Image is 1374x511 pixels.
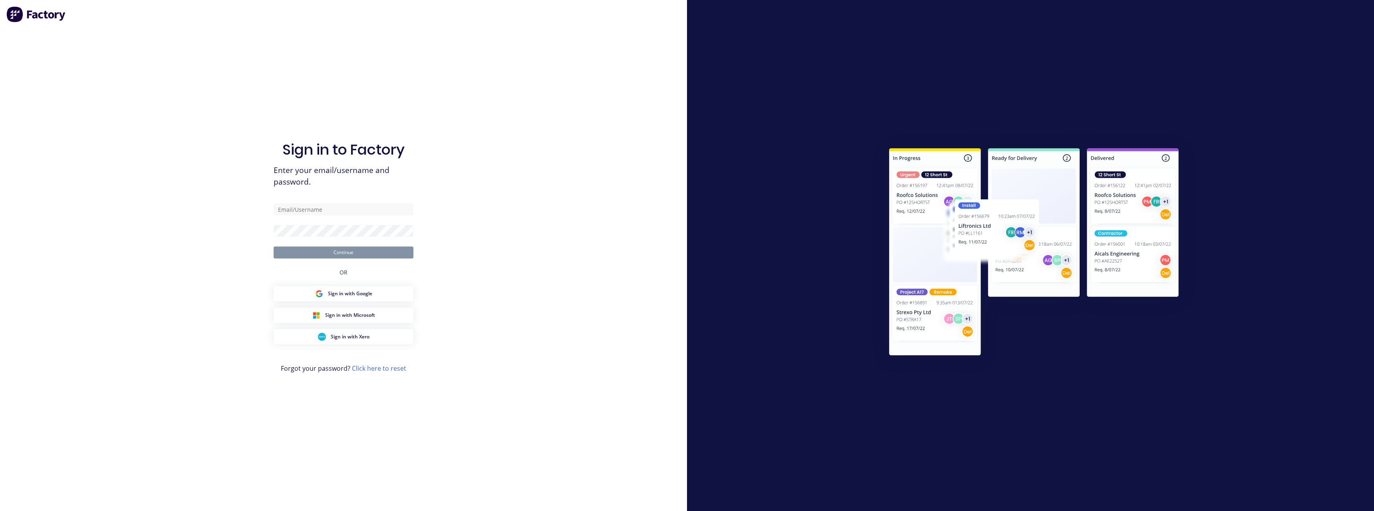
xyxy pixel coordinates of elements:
h1: Sign in to Factory [282,141,405,158]
span: Forgot your password? [281,364,406,373]
button: Google Sign inSign in with Google [274,286,413,301]
a: Click here to reset [352,364,406,373]
span: Enter your email/username and password. [274,165,413,188]
img: Microsoft Sign in [312,311,320,319]
img: Google Sign in [315,290,323,298]
input: Email/Username [274,203,413,215]
span: Sign in with Xero [331,333,369,340]
button: Microsoft Sign inSign in with Microsoft [274,308,413,323]
button: Xero Sign inSign in with Xero [274,329,413,344]
span: Sign in with Microsoft [325,312,375,319]
button: Continue [274,247,413,258]
img: Factory [6,6,66,22]
img: Xero Sign in [318,333,326,341]
div: OR [340,258,347,286]
span: Sign in with Google [328,290,372,297]
img: Sign in [872,132,1196,374]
